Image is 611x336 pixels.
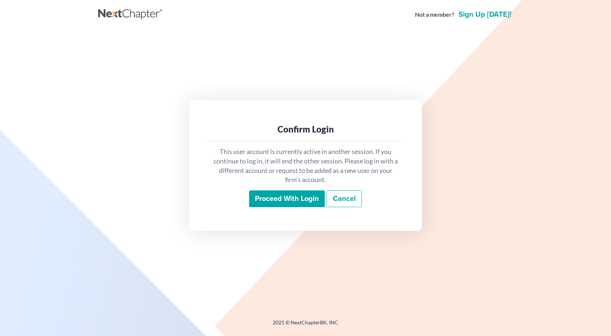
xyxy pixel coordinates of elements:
[212,123,399,135] div: Confirm Login
[249,190,325,207] input: Proceed with login
[212,147,399,185] p: This user account is currently active in another session. If you continue to log in, it will end ...
[415,11,454,19] strong: Not a member?
[457,11,513,18] a: Sign up [DATE]!
[327,190,362,207] a: Cancel
[98,319,513,332] div: 2025 © NextChapterBK, INC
